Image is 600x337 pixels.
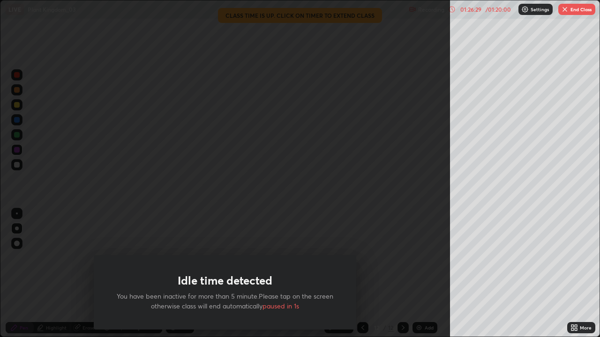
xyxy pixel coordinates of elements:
p: Settings [531,7,549,12]
div: / 01:20:00 [484,7,513,12]
img: end-class-cross [561,6,569,13]
button: End Class [558,4,595,15]
img: class-settings-icons [521,6,529,13]
div: More [580,325,592,330]
h1: Idle time detected [178,274,272,287]
span: paused in 1s [262,301,299,310]
p: You have been inactive for more than 5 minute.Please tap on the screen otherwise class will end a... [116,291,334,311]
div: 01:26:29 [457,7,484,12]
